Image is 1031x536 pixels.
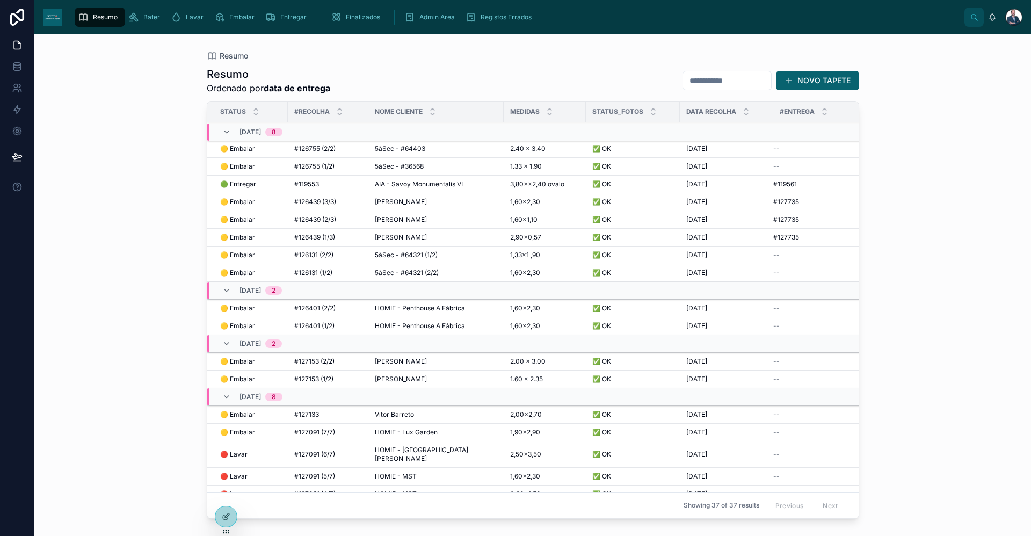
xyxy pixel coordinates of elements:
span: 5àSec - #36568 [375,162,424,171]
a: Lavar [168,8,211,27]
a: 1,60×2,30 [510,322,579,330]
a: [DATE] [686,144,767,153]
a: 🟡 Embalar [220,357,281,366]
span: 🟡 Embalar [220,144,255,153]
span: Status [220,107,246,116]
span: Finalizados [346,13,380,21]
span: [DATE] [686,357,707,366]
a: ✅ OK [592,428,673,437]
a: [PERSON_NAME] [375,357,497,366]
span: [DATE] [686,198,707,206]
span: 🟡 Embalar [220,251,255,259]
span: [DATE] [686,450,707,459]
span: -- [773,322,780,330]
span: Bater [143,13,160,21]
a: [DATE] [686,322,767,330]
span: Resumo [93,13,118,21]
a: #119561 [773,180,859,189]
span: [PERSON_NAME] [375,375,427,383]
a: Embalar [211,8,262,27]
a: Registos Errados [462,8,539,27]
span: 🟡 Embalar [220,375,255,383]
span: 🟡 Embalar [220,162,255,171]
span: #126755 (1/2) [294,162,335,171]
span: HOMIE - MST [375,490,417,498]
a: -- [773,450,859,459]
span: 🔴 Lavar [220,450,248,459]
span: -- [773,428,780,437]
span: AIA - Savoy Monumentalis VI [375,180,463,189]
div: 2 [272,339,275,348]
a: [DATE] [686,357,767,366]
span: ✅ OK [592,490,611,498]
a: -- [773,304,859,313]
span: [PERSON_NAME] [375,233,427,242]
a: 2,00×2,70 [510,410,579,419]
span: #126755 (2/2) [294,144,336,153]
img: App logo [43,9,62,26]
span: #127735 [773,233,799,242]
a: [PERSON_NAME] [375,198,497,206]
a: ✅ OK [592,198,673,206]
span: 1.60 x 2.35 [510,375,543,383]
span: 🔴 Lavar [220,490,248,498]
span: -- [773,490,780,498]
span: ✅ OK [592,180,611,189]
span: Nome Cliente [375,107,423,116]
span: Entregar [280,13,307,21]
a: ✅ OK [592,304,673,313]
span: 🟢 Entregar [220,180,256,189]
a: 1,33×1 ,90 [510,251,579,259]
a: Vítor Barreto [375,410,497,419]
a: Resumo [207,50,248,61]
span: -- [773,450,780,459]
span: [DATE] [686,490,707,498]
a: #126401 (2/2) [294,304,362,313]
a: 🟡 Embalar [220,251,281,259]
a: 1,60×2,30 [510,472,579,481]
a: ✅ OK [592,450,673,459]
span: 🟡 Embalar [220,215,255,224]
a: 🟡 Embalar [220,304,281,313]
a: AIA - Savoy Monumentalis VI [375,180,497,189]
a: 1,60×2,30 [510,304,579,313]
span: 🟡 Embalar [220,198,255,206]
span: #126131 (2/2) [294,251,333,259]
span: 🔴 Lavar [220,472,248,481]
a: #127133 [294,410,362,419]
span: ✅ OK [592,410,611,419]
a: -- [773,251,859,259]
a: #127091 (7/7) [294,428,362,437]
span: HOMIE - [GEOGRAPHIC_DATA][PERSON_NAME] [375,446,497,463]
span: 5àSec - #64403 [375,144,425,153]
a: 🟡 Embalar [220,269,281,277]
a: 2,90×0,57 [510,233,579,242]
a: HOMIE - Penthouse A Fábrica [375,304,497,313]
div: 2 [272,286,275,295]
span: 1,60×1,10 [510,215,538,224]
span: HOMIE - Penthouse A Fábrica [375,304,465,313]
span: #Entrega [780,107,815,116]
span: 2,90×0,57 [510,233,541,242]
a: -- [773,162,859,171]
a: -- [773,357,859,366]
a: #127735 [773,233,859,242]
a: [DATE] [686,233,767,242]
span: [DATE] [686,375,707,383]
span: [DATE] [239,339,261,348]
span: Admin Area [419,13,455,21]
span: [PERSON_NAME] [375,215,427,224]
a: 🟡 Embalar [220,410,281,419]
span: 1,33×1 ,90 [510,251,540,259]
span: [DATE] [686,322,707,330]
span: -- [773,251,780,259]
a: -- [773,490,859,498]
a: #127153 (2/2) [294,357,362,366]
a: #127735 [773,215,859,224]
span: [PERSON_NAME] [375,198,427,206]
span: ✅ OK [592,162,611,171]
span: Registos Errados [481,13,532,21]
a: [DATE] [686,180,767,189]
span: -- [773,357,780,366]
a: #127091 (4/7) [294,490,362,498]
